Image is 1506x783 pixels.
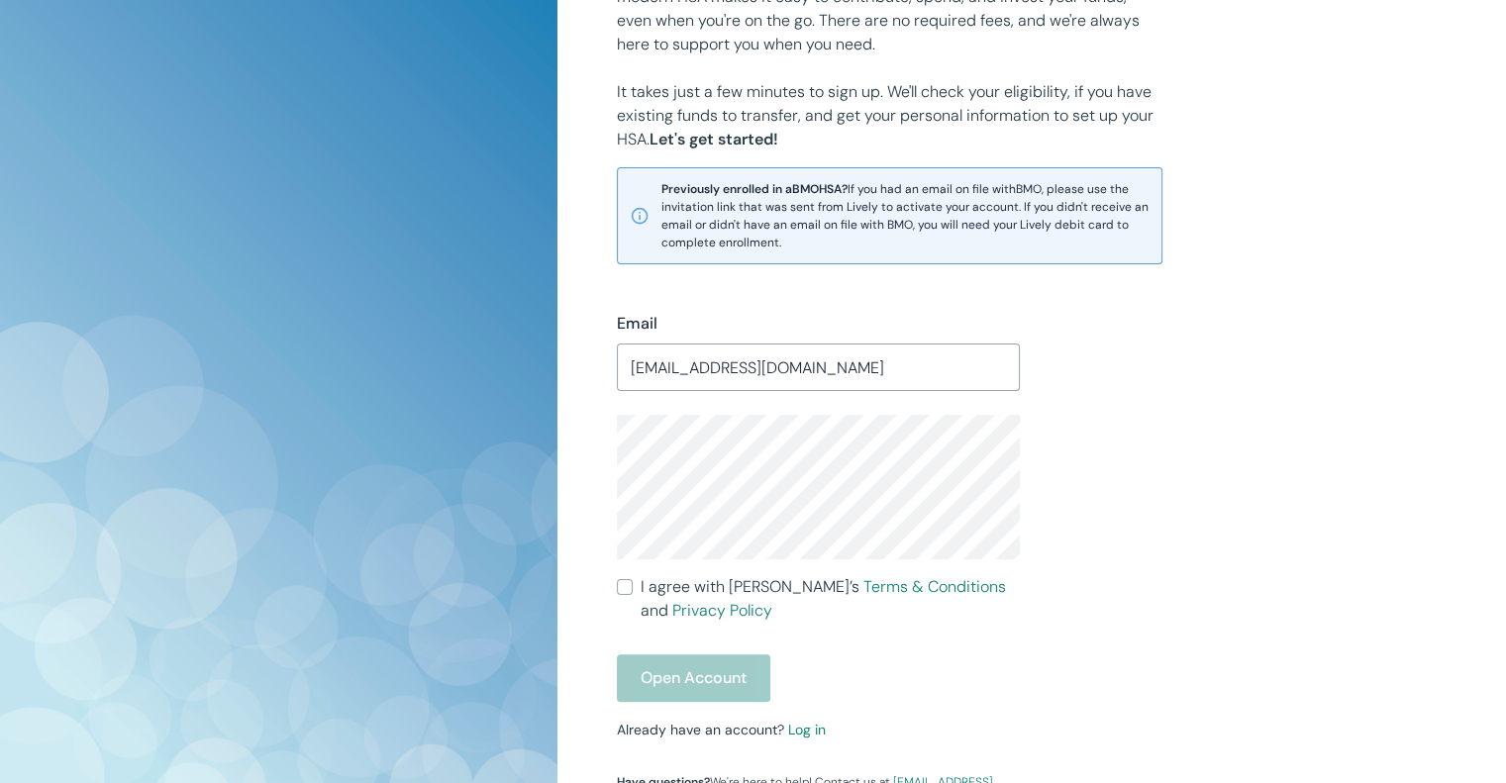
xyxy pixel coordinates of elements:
[661,181,848,197] strong: Previously enrolled in a BMO HSA?
[641,575,1020,623] span: I agree with [PERSON_NAME]’s and
[661,180,1150,251] span: If you had an email on file with BMO , please use the invitation link that was sent from Lively t...
[617,721,826,738] small: Already have an account?
[617,80,1162,151] p: It takes just a few minutes to sign up. We'll check your eligibility, if you have existing funds ...
[650,129,778,149] strong: Let's get started!
[617,312,657,336] label: Email
[863,576,1006,597] a: Terms & Conditions
[788,721,826,738] a: Log in
[672,600,772,621] a: Privacy Policy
